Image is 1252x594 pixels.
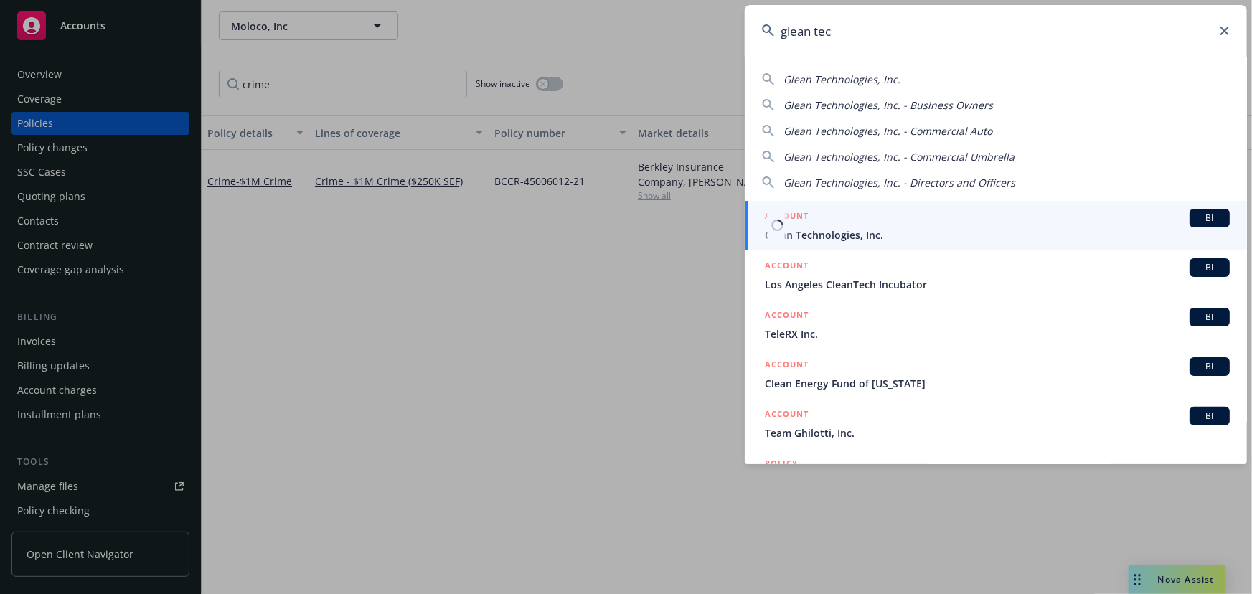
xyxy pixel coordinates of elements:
span: Los Angeles CleanTech Incubator [765,277,1230,292]
span: Glean Technologies, Inc. - Commercial Umbrella [783,150,1015,164]
a: ACCOUNTBIGlean Technologies, Inc. [745,201,1247,250]
h5: ACCOUNT [765,209,809,226]
span: Clean Energy Fund of [US_STATE] [765,376,1230,391]
h5: ACCOUNT [765,357,809,374]
span: Team Ghilotti, Inc. [765,425,1230,440]
span: Glean Technologies, Inc. [765,227,1230,242]
span: Glean Technologies, Inc. - Business Owners [783,98,993,112]
a: ACCOUNTBILos Angeles CleanTech Incubator [745,250,1247,300]
a: ACCOUNTBITeleRX Inc. [745,300,1247,349]
a: POLICY [745,448,1247,510]
h5: POLICY [765,456,798,471]
a: ACCOUNTBIClean Energy Fund of [US_STATE] [745,349,1247,399]
a: ACCOUNTBITeam Ghilotti, Inc. [745,399,1247,448]
input: Search... [745,5,1247,57]
h5: ACCOUNT [765,258,809,275]
span: BI [1195,410,1224,423]
span: BI [1195,360,1224,373]
span: BI [1195,212,1224,225]
span: Glean Technologies, Inc. - Directors and Officers [783,176,1015,189]
h5: ACCOUNT [765,407,809,424]
h5: ACCOUNT [765,308,809,325]
span: BI [1195,311,1224,324]
span: BI [1195,261,1224,274]
span: TeleRX Inc. [765,326,1230,341]
span: Glean Technologies, Inc. - Commercial Auto [783,124,992,138]
span: Glean Technologies, Inc. [783,72,900,86]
